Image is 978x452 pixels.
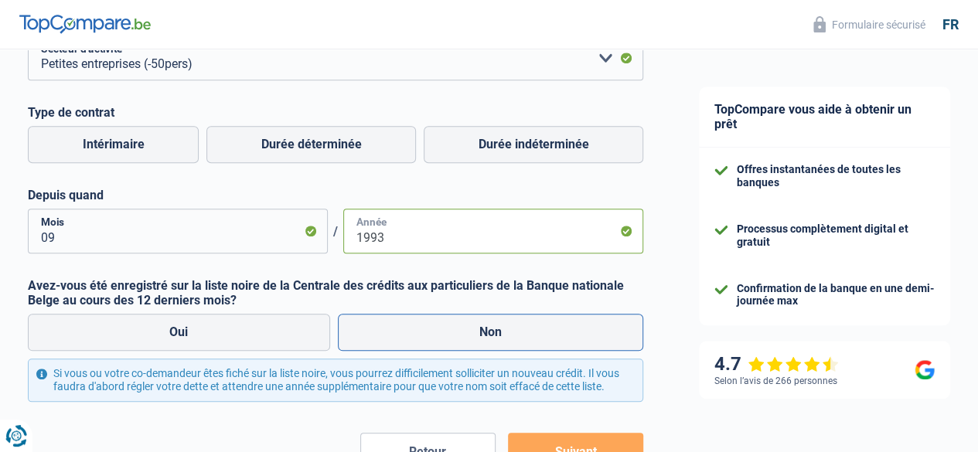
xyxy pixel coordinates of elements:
[942,16,959,33] div: fr
[28,209,328,253] input: MM
[28,278,643,308] label: Avez-vous été enregistré sur la liste noire de la Centrale des crédits aux particuliers de la Ban...
[737,163,935,189] div: Offres instantanées de toutes les banques
[338,314,644,351] label: Non
[714,353,839,376] div: 4.7
[424,126,643,163] label: Durée indéterminée
[28,188,643,202] label: Depuis quand
[714,376,837,386] div: Selon l’avis de 266 personnes
[206,126,416,163] label: Durée déterminée
[328,224,343,239] span: /
[28,105,643,120] label: Type de contrat
[28,126,199,163] label: Intérimaire
[737,223,935,249] div: Processus complètement digital et gratuit
[804,12,935,37] button: Formulaire sécurisé
[737,282,935,308] div: Confirmation de la banque en une demi-journée max
[28,314,330,351] label: Oui
[19,15,151,33] img: TopCompare Logo
[699,87,950,148] div: TopCompare vous aide à obtenir un prêt
[343,209,643,253] input: AAAA
[28,359,643,402] div: Si vous ou votre co-demandeur êtes fiché sur la liste noire, vous pourrez difficilement sollicite...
